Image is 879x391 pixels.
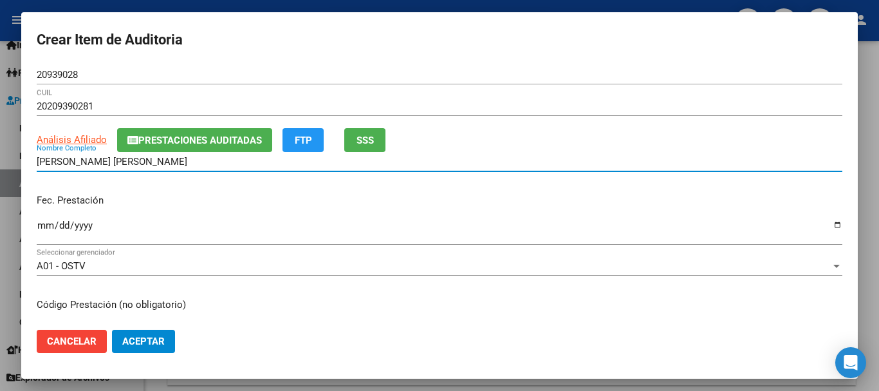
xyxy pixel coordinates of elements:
span: FTP [295,135,312,146]
h2: Crear Item de Auditoria [37,28,842,52]
button: Aceptar [112,330,175,353]
div: Open Intercom Messenger [835,347,866,378]
button: Prestaciones Auditadas [117,128,272,152]
span: SSS [356,135,374,146]
span: Prestaciones Auditadas [138,135,262,146]
span: Cancelar [47,336,97,347]
span: A01 - OSTV [37,260,86,272]
p: Código Prestación (no obligatorio) [37,298,842,312]
button: SSS [344,128,385,152]
p: Fec. Prestación [37,193,842,208]
button: FTP [282,128,324,152]
span: Aceptar [122,336,165,347]
span: Análisis Afiliado [37,134,107,146]
button: Cancelar [37,330,107,353]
